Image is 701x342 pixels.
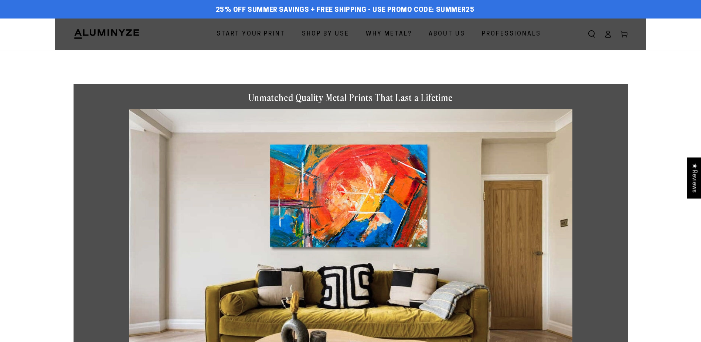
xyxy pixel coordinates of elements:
[476,24,547,44] a: Professionals
[217,29,285,40] span: Start Your Print
[302,29,349,40] span: Shop By Use
[211,24,291,44] a: Start Your Print
[423,24,471,44] a: About Us
[74,28,140,40] img: Aluminyze
[74,50,628,69] h1: Metal Prints
[482,29,541,40] span: Professionals
[366,29,412,40] span: Why Metal?
[216,6,474,14] span: 25% off Summer Savings + Free Shipping - Use Promo Code: SUMMER25
[429,29,465,40] span: About Us
[687,157,701,198] div: Click to open Judge.me floating reviews tab
[296,24,355,44] a: Shop By Use
[129,91,572,104] h1: Unmatched Quality Metal Prints That Last a Lifetime
[583,26,600,42] summary: Search our site
[360,24,418,44] a: Why Metal?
